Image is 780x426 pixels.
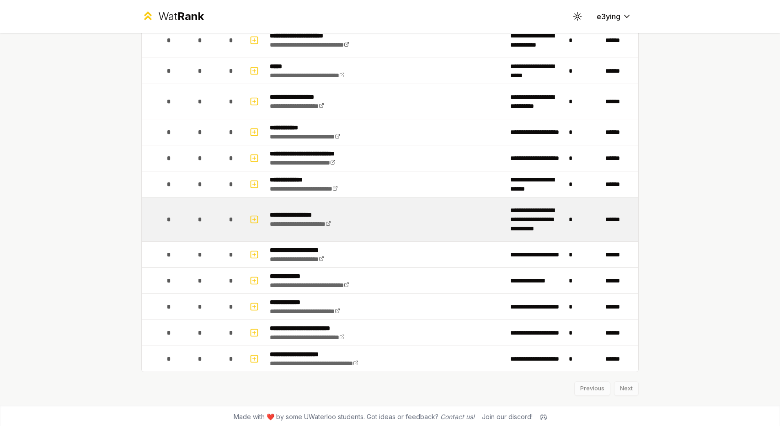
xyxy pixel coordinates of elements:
a: WatRank [141,9,204,24]
span: e3ying [597,11,620,22]
div: Wat [158,9,204,24]
span: Made with ❤️ by some UWaterloo students. Got ideas or feedback? [234,412,475,421]
a: Contact us! [440,413,475,421]
button: e3ying [589,8,639,25]
span: Rank [177,10,204,23]
div: Join our discord! [482,412,533,421]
